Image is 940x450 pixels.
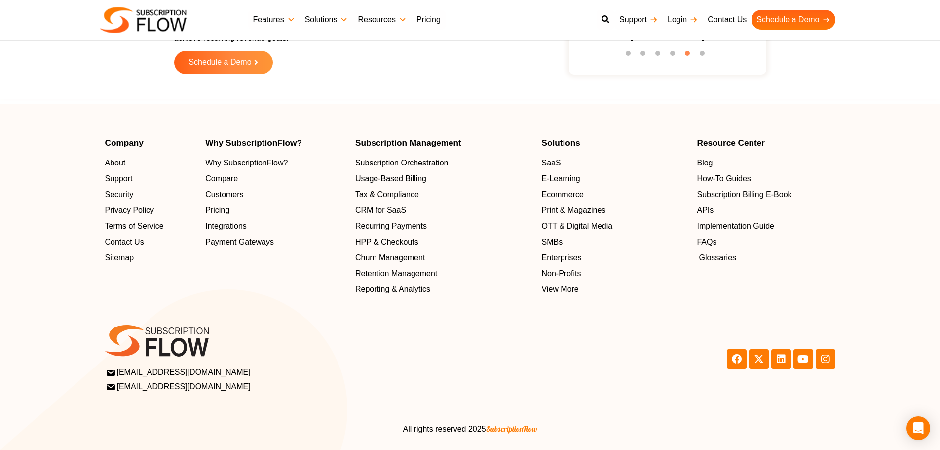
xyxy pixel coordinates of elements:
a: Features [248,10,300,30]
a: Glossaries [697,252,835,264]
span: Subscription Orchestration [355,157,449,169]
a: Customers [205,189,345,201]
span: Integrations [205,220,247,232]
button: 2 of 6 [640,51,650,61]
span: E-Learning [541,173,580,185]
a: SaaS [541,157,687,169]
span: OTT & Digital Media [541,220,612,232]
span: APIs [697,205,714,216]
a: Integrations [205,220,345,232]
span: Reporting & Analytics [355,284,430,295]
h4: Solutions [541,139,687,147]
img: SF-logo [105,325,209,357]
span: Security [105,189,134,201]
span: Enterprises [541,252,581,264]
img: Subscriptionflow [100,7,187,33]
h4: Subscription Management [355,139,532,147]
a: Solutions [300,10,353,30]
a: How-To Guides [697,173,835,185]
div: Open Intercom Messenger [906,416,930,440]
span: [EMAIL_ADDRESS][DOMAIN_NAME] [107,367,251,378]
span: About [105,157,126,169]
a: Privacy Policy [105,205,196,216]
span: Pricing [205,205,229,216]
a: Pricing [412,10,446,30]
span: Support [105,173,133,185]
a: Subscription Billing E-Book [697,189,835,201]
span: Tax & Compliance [355,189,419,201]
button: 3 of 6 [655,51,665,61]
a: Resources [353,10,411,30]
span: SaaS [541,157,561,169]
span: Subscription Billing E-Book [697,189,791,201]
span: FAQs [697,236,716,248]
span: SubscriptionFlow [486,424,537,434]
span: Compare [205,173,238,185]
a: Sitemap [105,252,196,264]
span: Terms of Service [105,220,164,232]
span: Implementation Guide [697,220,774,232]
a: Schedule a Demo [174,51,273,74]
a: Contact Us [703,10,752,30]
a: Reporting & Analytics [355,284,532,295]
span: Ecommerce [541,189,583,201]
a: Payment Gateways [205,236,345,248]
span: HPP & Checkouts [355,236,418,248]
a: Security [105,189,196,201]
a: Recurring Payments [355,220,532,232]
button: 1 of 6 [626,51,636,61]
span: Customers [205,189,243,201]
span: Schedule a Demo [188,58,251,67]
span: How-To Guides [697,173,751,185]
button: 4 of 6 [670,51,680,61]
span: Recurring Payments [355,220,427,232]
a: FAQs [697,236,835,248]
a: OTT & Digital Media [541,220,687,232]
span: [EMAIL_ADDRESS][DOMAIN_NAME] [107,381,251,393]
a: About [105,157,196,169]
span: Sitemap [105,252,134,264]
a: Compare [205,173,345,185]
a: APIs [697,205,835,216]
a: [EMAIL_ADDRESS][DOMAIN_NAME] [107,367,467,378]
a: [EMAIL_ADDRESS][DOMAIN_NAME] [107,381,467,393]
span: Privacy Policy [105,205,154,216]
a: Support [105,173,196,185]
span: Non-Profits [541,268,581,280]
a: Contact Us [105,236,196,248]
a: Subscription Orchestration [355,157,532,169]
a: Usage-Based Billing [355,173,532,185]
a: Retention Management [355,268,532,280]
a: Pricing [205,205,345,216]
a: Why SubscriptionFlow? [205,157,345,169]
span: Payment Gateways [205,236,274,248]
button: 5 of 6 [685,51,695,61]
span: Contact Us [105,236,144,248]
span: Blog [697,157,713,169]
center: All rights reserved 2025 [105,423,835,435]
span: View More [541,284,578,295]
button: 6 of 6 [700,51,710,61]
span: CRM for SaaS [355,205,406,216]
a: Login [663,10,703,30]
h4: Resource Center [697,139,835,147]
a: Tax & Compliance [355,189,532,201]
a: CRM for SaaS [355,205,532,216]
span: Usage-Based Billing [355,173,426,185]
a: Schedule a Demo [752,10,835,30]
a: Blog [697,157,835,169]
a: Support [614,10,663,30]
a: View More [541,284,687,295]
span: Why SubscriptionFlow? [205,157,288,169]
a: Implementation Guide [697,220,835,232]
a: HPP & Checkouts [355,236,532,248]
h4: Company [105,139,196,147]
a: Terms of Service [105,220,196,232]
a: E-Learning [541,173,687,185]
span: Print & Magazines [541,205,605,216]
span: Glossaries [699,252,736,264]
span: Retention Management [355,268,437,280]
h4: Why SubscriptionFlow? [205,139,345,147]
a: Churn Management [355,252,532,264]
a: Enterprises [541,252,687,264]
